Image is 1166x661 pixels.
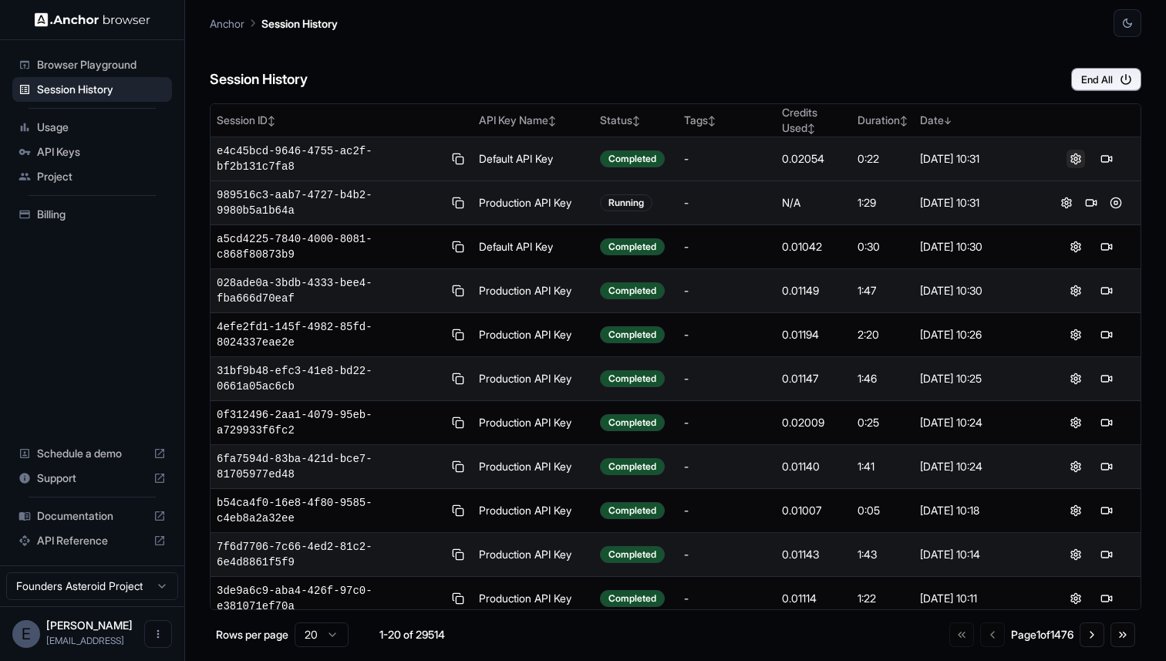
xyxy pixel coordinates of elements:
[37,446,147,461] span: Schedule a demo
[782,195,846,211] div: N/A
[37,470,147,486] span: Support
[858,503,908,518] div: 0:05
[858,195,908,211] div: 1:29
[12,620,40,648] div: E
[782,327,846,342] div: 0.01194
[12,52,172,77] div: Browser Playground
[1011,627,1073,642] div: Page 1 of 1476
[46,635,124,646] span: ed@asteroid.ai
[217,143,443,174] span: e4c45bcd-9646-4755-ac2f-bf2b131c7fa8
[217,187,443,218] span: 989516c3-aab7-4727-b4b2-9980b5a1b64a
[12,77,172,102] div: Session History
[12,164,172,189] div: Project
[920,239,1035,255] div: [DATE] 10:30
[684,591,770,606] div: -
[268,115,275,126] span: ↕
[473,401,593,445] td: Production API Key
[217,363,443,394] span: 31bf9b48-efc3-41e8-bd22-0661a05ac6cb
[217,451,443,482] span: 6fa7594d-83ba-421d-bce7-81705977ed48
[920,371,1035,386] div: [DATE] 10:25
[858,283,908,298] div: 1:47
[944,115,952,126] span: ↓
[920,327,1035,342] div: [DATE] 10:26
[12,504,172,528] div: Documentation
[782,547,846,562] div: 0.01143
[217,407,443,438] span: 0f312496-2aa1-4079-95eb-a729933f6fc2
[684,371,770,386] div: -
[217,583,443,614] span: 3de9a6c9-aba4-426f-97c0-e381071ef70a
[12,140,172,164] div: API Keys
[217,539,443,570] span: 7f6d7706-7c66-4ed2-81c2-6e4d8861f5f9
[858,547,908,562] div: 1:43
[858,591,908,606] div: 1:22
[920,459,1035,474] div: [DATE] 10:24
[807,123,815,134] span: ↕
[473,577,593,621] td: Production API Key
[261,15,338,32] p: Session History
[46,619,133,632] span: Edward Upton
[782,371,846,386] div: 0.01147
[782,459,846,474] div: 0.01140
[600,113,672,128] div: Status
[373,627,450,642] div: 1-20 of 29514
[473,445,593,489] td: Production API Key
[37,169,166,184] span: Project
[920,591,1035,606] div: [DATE] 10:11
[858,151,908,167] div: 0:22
[920,113,1035,128] div: Date
[632,115,640,126] span: ↕
[858,113,908,128] div: Duration
[12,466,172,491] div: Support
[684,195,770,211] div: -
[684,415,770,430] div: -
[684,113,770,128] div: Tags
[858,239,908,255] div: 0:30
[782,503,846,518] div: 0.01007
[600,150,665,167] div: Completed
[473,269,593,313] td: Production API Key
[217,319,443,350] span: 4efe2fd1-145f-4982-85fd-8024337eae2e
[684,327,770,342] div: -
[210,69,308,91] h6: Session History
[548,115,556,126] span: ↕
[920,151,1035,167] div: [DATE] 10:31
[782,283,846,298] div: 0.01149
[782,105,846,136] div: Credits Used
[217,231,443,262] span: a5cd4225-7840-4000-8081-c868f80873b9
[12,115,172,140] div: Usage
[37,57,166,73] span: Browser Playground
[858,327,908,342] div: 2:20
[600,238,665,255] div: Completed
[473,489,593,533] td: Production API Key
[37,207,166,222] span: Billing
[600,326,665,343] div: Completed
[473,225,593,269] td: Default API Key
[473,181,593,225] td: Production API Key
[144,620,172,648] button: Open menu
[37,533,147,548] span: API Reference
[217,113,467,128] div: Session ID
[217,275,443,306] span: 028ade0a-3bdb-4333-bee4-fba666d70eaf
[782,239,846,255] div: 0.01042
[684,239,770,255] div: -
[920,415,1035,430] div: [DATE] 10:24
[37,144,166,160] span: API Keys
[782,151,846,167] div: 0.02054
[12,441,172,466] div: Schedule a demo
[210,15,244,32] p: Anchor
[600,458,665,475] div: Completed
[920,195,1035,211] div: [DATE] 10:31
[600,414,665,431] div: Completed
[858,459,908,474] div: 1:41
[1071,68,1141,91] button: End All
[684,547,770,562] div: -
[708,115,716,126] span: ↕
[684,283,770,298] div: -
[900,115,908,126] span: ↕
[782,591,846,606] div: 0.01114
[858,371,908,386] div: 1:46
[600,282,665,299] div: Completed
[600,546,665,563] div: Completed
[473,137,593,181] td: Default API Key
[473,357,593,401] td: Production API Key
